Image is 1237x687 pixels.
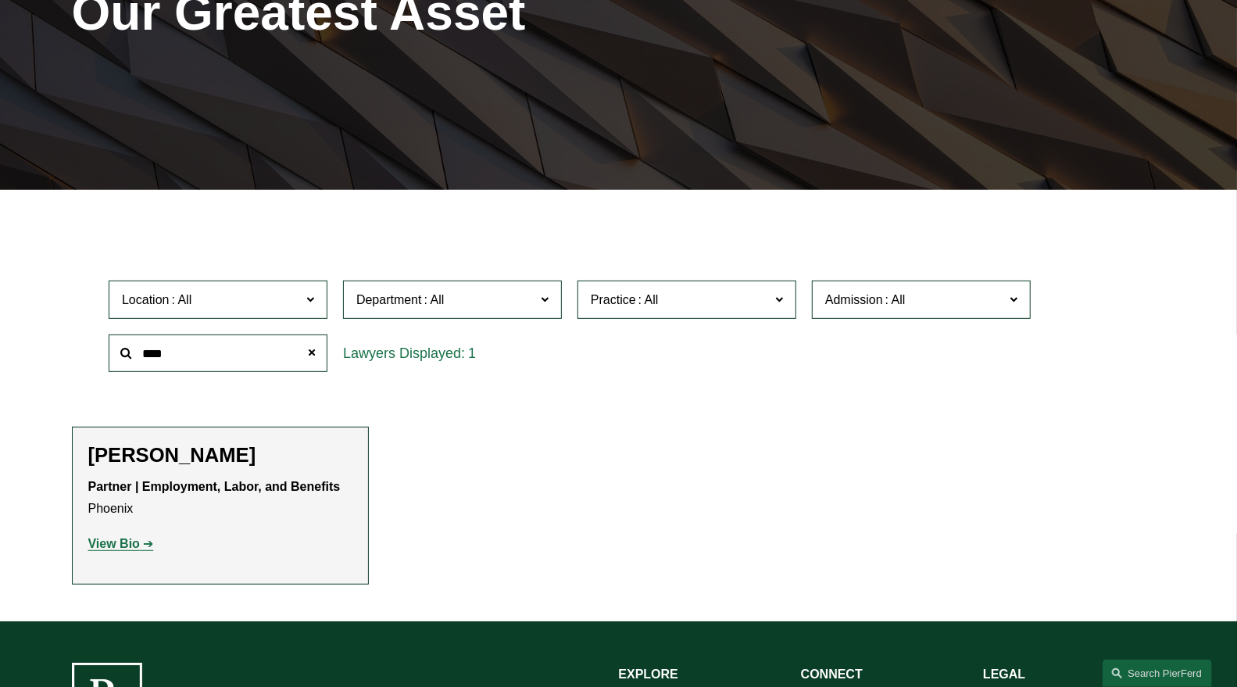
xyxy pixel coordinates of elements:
[1103,660,1212,687] a: Search this site
[801,667,863,681] strong: CONNECT
[88,537,154,550] a: View Bio
[619,667,678,681] strong: EXPLORE
[591,293,636,306] span: Practice
[88,480,341,493] strong: Partner | Employment, Labor, and Benefits
[468,345,476,361] span: 1
[88,476,352,521] p: Phoenix
[88,537,140,550] strong: View Bio
[983,667,1025,681] strong: LEGAL
[356,293,422,306] span: Department
[122,293,170,306] span: Location
[825,293,883,306] span: Admission
[88,443,352,467] h2: [PERSON_NAME]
